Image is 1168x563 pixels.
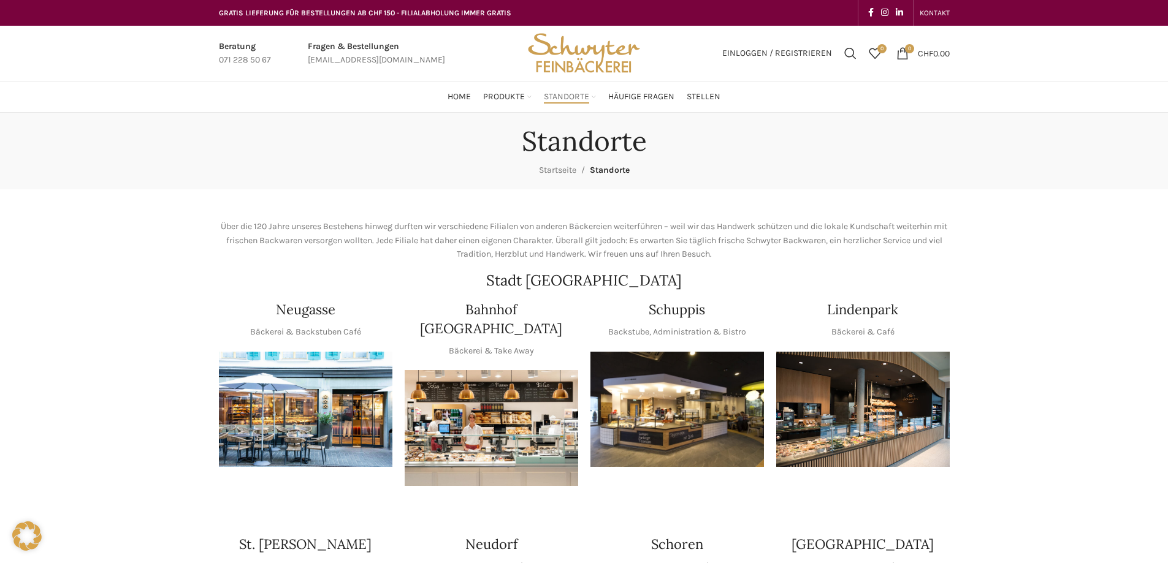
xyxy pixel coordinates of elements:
span: 0 [877,44,887,53]
a: KONTAKT [920,1,950,25]
a: Suchen [838,41,863,66]
img: Neugasse [219,352,392,467]
a: Facebook social link [865,4,877,21]
h4: Schoren [651,535,703,554]
span: Produkte [483,91,525,103]
h4: St. [PERSON_NAME] [239,535,372,554]
a: 0 [863,41,887,66]
span: Häufige Fragen [608,91,674,103]
p: Backstube, Administration & Bistro [608,325,746,339]
span: Home [448,91,471,103]
div: Main navigation [213,85,956,109]
a: Site logo [524,47,644,58]
div: Secondary navigation [914,1,956,25]
a: Einloggen / Registrieren [716,41,838,66]
h4: Neugasse [276,300,335,319]
a: Linkedin social link [892,4,907,21]
h1: Standorte [522,125,647,157]
span: Einloggen / Registrieren [722,49,832,58]
img: Bahnhof St. Gallen [405,370,578,486]
p: Bäckerei & Take Away [449,344,534,358]
a: 0 CHF0.00 [890,41,956,66]
a: Home [448,85,471,109]
a: Infobox link [219,40,271,67]
bdi: 0.00 [918,48,950,58]
a: Instagram social link [877,4,892,21]
h4: Neudorf [465,535,517,554]
span: CHF [918,48,933,58]
p: Über die 120 Jahre unseres Bestehens hinweg durften wir verschiedene Filialen von anderen Bäckere... [219,220,950,261]
a: Standorte [544,85,596,109]
span: Stellen [687,91,720,103]
span: 0 [905,44,914,53]
h4: Schuppis [649,300,705,319]
span: GRATIS LIEFERUNG FÜR BESTELLUNGEN AB CHF 150 - FILIALABHOLUNG IMMER GRATIS [219,9,511,17]
img: 150130-Schwyter-013 [590,352,764,467]
h4: [GEOGRAPHIC_DATA] [792,535,934,554]
h4: Bahnhof [GEOGRAPHIC_DATA] [405,300,578,338]
a: Häufige Fragen [608,85,674,109]
span: Standorte [590,165,630,175]
h2: Stadt [GEOGRAPHIC_DATA] [219,273,950,288]
a: Infobox link [308,40,445,67]
img: 017-e1571925257345 [776,352,950,467]
a: Stellen [687,85,720,109]
span: KONTAKT [920,9,950,17]
img: Bäckerei Schwyter [524,26,644,81]
span: Standorte [544,91,589,103]
p: Bäckerei & Café [831,325,895,339]
p: Bäckerei & Backstuben Café [250,325,361,339]
a: Produkte [483,85,532,109]
div: Meine Wunschliste [863,41,887,66]
a: Startseite [539,165,576,175]
h4: Lindenpark [827,300,898,319]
